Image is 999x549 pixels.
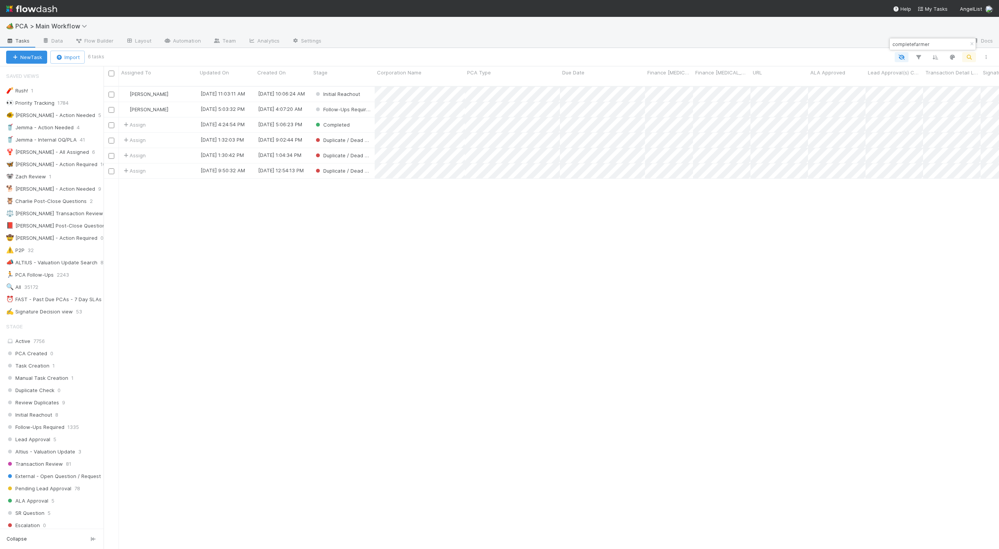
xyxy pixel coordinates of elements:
[258,120,302,128] div: [DATE] 5:06:23 PM
[78,447,81,457] span: 3
[50,51,85,64] button: Import
[6,258,97,267] div: ALTIUS - Valuation Update Search
[6,496,48,506] span: ALA Approval
[323,91,360,97] span: Initial Reachout
[130,91,168,97] span: [PERSON_NAME]
[201,136,244,143] div: [DATE] 1:32:03 PM
[6,135,77,145] div: Jemma - Internal OQ/PLA
[6,147,89,157] div: [PERSON_NAME] - All Assigned
[201,120,245,128] div: [DATE] 4:24:54 PM
[158,35,207,48] a: Automation
[6,210,14,216] span: ⚖️
[6,51,47,64] button: NewTask
[201,105,245,113] div: [DATE] 5:03:32 PM
[49,172,59,181] span: 1
[6,508,44,518] span: SR Question
[207,35,242,48] a: Team
[90,196,100,206] span: 2
[109,138,114,143] input: Toggle Row Selected
[6,185,14,192] span: 🐕
[51,496,54,506] span: 5
[6,386,54,395] span: Duplicate Check
[323,137,378,143] span: Duplicate / Dead PCAs
[286,35,328,48] a: Settings
[6,123,74,132] div: Jemma - Action Needed
[6,270,54,280] div: PCA Follow-Ups
[323,152,378,158] span: Duplicate / Dead PCAs
[6,87,14,94] span: 🧨
[6,110,95,120] div: [PERSON_NAME] - Action Needed
[323,122,350,128] span: Completed
[6,68,39,84] span: Saved Views
[50,349,53,358] span: 0
[201,151,244,159] div: [DATE] 1:30:42 PM
[109,168,114,174] input: Toggle Row Selected
[31,86,41,96] span: 1
[109,71,114,76] input: Toggle All Rows Selected
[6,172,46,181] div: Zach Review
[53,361,55,371] span: 1
[100,258,114,267] span: 87
[62,398,65,407] span: 9
[6,222,14,229] span: 📕
[6,373,68,383] span: Manual Task Creation
[6,2,57,15] img: logo-inverted-e16ddd16eac7371096b0.svg
[868,69,921,76] span: Lead Approval(s) Complete
[6,284,14,290] span: 🔍
[200,69,229,76] span: Updated On
[6,124,14,130] span: 🥤
[80,135,93,145] span: 41
[98,184,109,194] span: 9
[120,35,158,48] a: Layout
[6,271,14,278] span: 🏃
[6,435,50,444] span: Lead Approval
[76,307,90,317] span: 53
[6,148,14,155] span: 🦞
[6,198,14,204] span: 🦉
[6,209,119,218] div: [PERSON_NAME] Transaction Review Tasks
[810,69,845,76] span: ALA Approved
[6,160,97,169] div: [PERSON_NAME] - Action Required
[6,472,101,481] span: External - Open Question / Request
[122,136,146,144] span: Assign
[75,37,114,45] span: Flow Builder
[100,233,111,243] span: 0
[6,459,63,469] span: Transaction Review
[77,123,87,132] span: 4
[377,69,421,76] span: Corporation Name
[891,40,968,49] input: Search...
[6,398,59,407] span: Review Duplicates
[6,361,49,371] span: Task Creation
[15,22,91,30] span: PCA > Main Workflow
[6,484,71,493] span: Pending Lead Approval
[258,90,305,97] div: [DATE] 10:06:24 AM
[6,410,52,420] span: Initial Reachout
[6,99,14,106] span: 👀
[6,23,14,29] span: 🏕️
[109,122,114,128] input: Toggle Row Selected
[6,184,95,194] div: [PERSON_NAME] - Action Needed
[258,167,304,174] div: [DATE] 12:54:13 PM
[925,69,979,76] span: Transaction Detail Labels
[122,167,146,175] span: Assign
[109,153,114,159] input: Toggle Row Selected
[6,349,47,358] span: PCA Created
[201,90,245,97] div: [DATE] 11:03:11 AM
[258,105,302,113] div: [DATE] 4:07:20 AM
[695,69,749,76] span: Finance [MEDICAL_DATA] Start Date
[647,69,691,76] span: Finance [MEDICAL_DATA] Due Date
[6,282,21,292] div: All
[6,37,30,45] span: Tasks
[122,91,128,97] img: avatar_2bce2475-05ee-46d3-9413-d3901f5fa03f.png
[258,136,302,143] div: [DATE] 9:02:44 PM
[7,536,27,542] span: Collapse
[966,35,999,48] a: Docs
[55,410,58,420] span: 8
[6,247,14,253] span: ⚠️
[109,107,114,113] input: Toggle Row Selected
[100,160,114,169] span: 10
[6,233,97,243] div: [PERSON_NAME] - Action Required
[122,152,146,159] span: Assign
[57,270,77,280] span: 2243
[6,98,54,108] div: Priority Tracking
